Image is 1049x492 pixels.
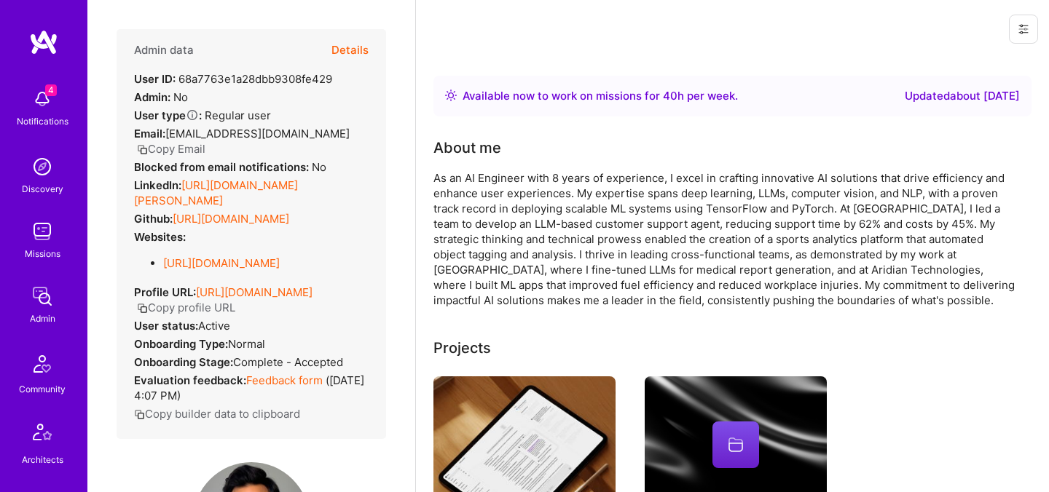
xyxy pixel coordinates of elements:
button: Copy profile URL [137,300,235,315]
span: 40 [663,89,677,103]
strong: User type : [134,108,202,122]
img: discovery [28,152,57,181]
strong: Email: [134,127,165,140]
a: [URL][DOMAIN_NAME][PERSON_NAME] [134,178,298,207]
div: 68a7763e1a28dbb9308fe429 [134,71,332,87]
span: Complete - Accepted [233,355,343,369]
strong: Blocked from email notifications: [134,160,312,174]
a: [URL][DOMAIN_NAME] [196,285,313,299]
div: Projects [433,337,491,359]
a: [URL][DOMAIN_NAME] [173,212,289,226]
img: logo [29,29,58,55]
strong: User status: [134,319,198,333]
div: No [134,159,326,175]
h4: Admin data [134,44,194,57]
div: Discovery [22,181,63,197]
div: Community [19,381,66,397]
i: Help [186,108,199,122]
span: [EMAIL_ADDRESS][DOMAIN_NAME] [165,127,350,140]
img: Community [25,346,60,381]
div: Available now to work on missions for h per week . [463,87,738,105]
div: Updated about [DATE] [905,87,1020,105]
div: As an AI Engineer with 8 years of experience, I excel in crafting innovative AI solutions that dr... [433,170,1016,308]
strong: User ID: [134,72,176,86]
div: Notifications [17,114,68,129]
strong: Websites: [134,230,186,244]
img: Architects [25,417,60,452]
a: Feedback form [246,373,323,387]
button: Details [331,29,369,71]
strong: Evaluation feedback: [134,373,246,387]
img: admin teamwork [28,282,57,311]
img: teamwork [28,217,57,246]
div: About me [433,137,501,159]
div: Admin [30,311,55,326]
button: Copy builder data to clipboard [134,406,300,421]
i: icon Copy [137,144,148,155]
strong: Profile URL: [134,285,196,299]
div: Architects [22,452,63,467]
strong: Github: [134,212,173,226]
span: Active [198,319,230,333]
button: Copy Email [137,141,205,156]
a: [URL][DOMAIN_NAME] [163,256,280,270]
strong: Onboarding Stage: [134,355,233,369]
img: bell [28,84,57,114]
div: No [134,90,188,105]
strong: LinkedIn: [134,178,181,192]
i: icon Copy [137,303,148,314]
div: Regular user [134,108,271,123]
strong: Onboarding Type: [134,337,228,351]
strong: Admin: [134,90,170,104]
span: normal [228,337,265,351]
img: Availability [445,90,457,101]
span: 4 [45,84,57,96]
div: Missions [25,246,60,261]
i: icon Copy [134,409,145,420]
div: ( [DATE] 4:07 PM ) [134,373,369,403]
